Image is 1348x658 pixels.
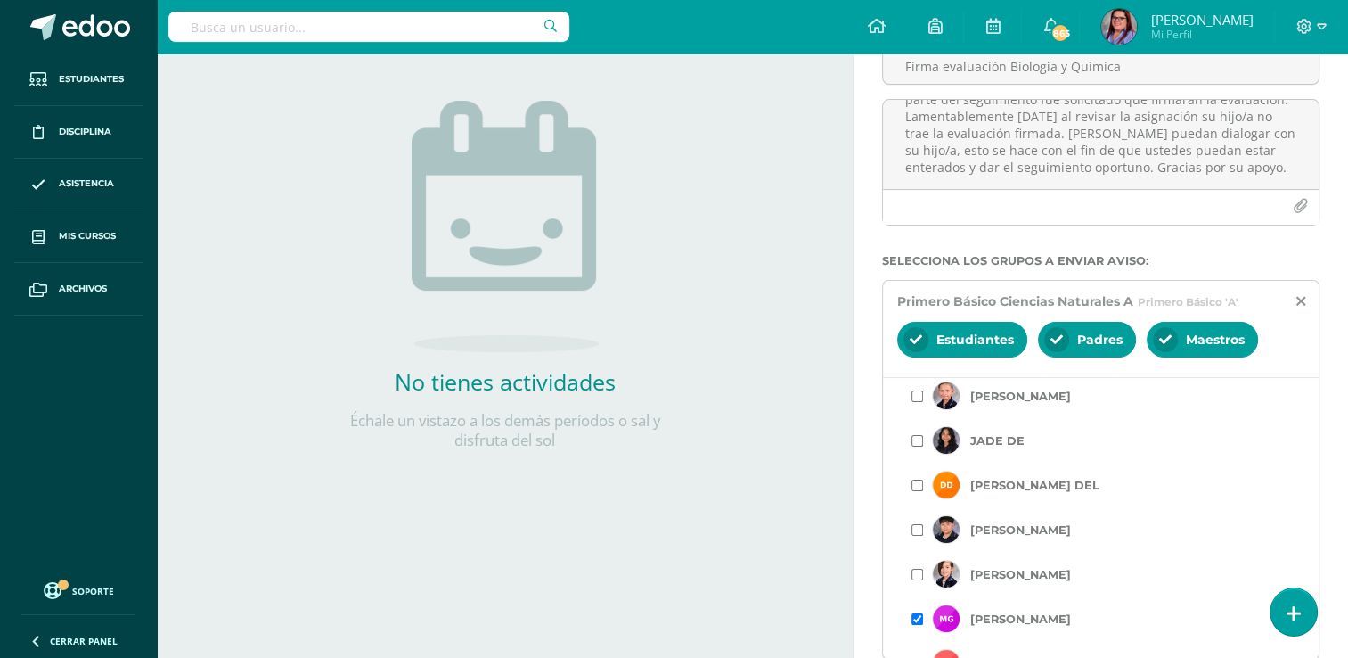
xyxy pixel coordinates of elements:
[970,390,1071,403] label: [PERSON_NAME]
[14,106,143,159] a: Disciplina
[882,254,1319,267] label: Selecciona los grupos a enviar aviso :
[72,585,114,597] span: Soporte
[933,427,960,454] img: student
[883,100,1319,189] textarea: Estimados Padres de Familia, es un gusto saludarles. El día de [DATE] fue entregada la evaluación...
[1077,332,1123,348] span: Padres
[970,434,1025,448] label: Jade de
[1050,23,1070,43] span: 865
[14,263,143,316] a: Archivos
[21,578,135,602] a: Soporte
[970,479,1099,492] label: [PERSON_NAME] Del
[1150,11,1253,29] span: [PERSON_NAME]
[1150,27,1253,42] span: Mi Perfil
[327,411,683,450] p: Échale un vistazo a los demás períodos o sal y disfruta del sol
[59,177,114,191] span: Asistencia
[897,293,1133,309] span: Primero Básico Ciencias Naturales A
[970,568,1071,581] label: [PERSON_NAME]
[59,72,124,86] span: Estudiantes
[933,516,960,543] img: student
[412,101,599,352] img: no_activities.png
[936,332,1014,348] span: Estudiantes
[59,229,116,243] span: Mis cursos
[168,12,569,42] input: Busca un usuario...
[970,523,1071,537] label: [PERSON_NAME]
[933,382,960,409] img: student
[50,635,118,647] span: Cerrar panel
[1186,332,1245,348] span: Maestros
[14,53,143,106] a: Estudiantes
[1138,295,1238,308] span: Primero Básico 'A'
[883,49,1319,84] input: Titulo
[14,159,143,211] a: Asistencia
[933,472,960,498] img: student
[933,561,960,588] img: student
[1101,9,1137,45] img: d76661cb19da47c8721aaba634ec83f7.png
[327,366,683,397] h2: No tienes actividades
[59,125,111,139] span: Disciplina
[970,613,1071,626] label: [PERSON_NAME]
[59,282,107,296] span: Archivos
[933,605,960,632] img: student
[14,210,143,263] a: Mis cursos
